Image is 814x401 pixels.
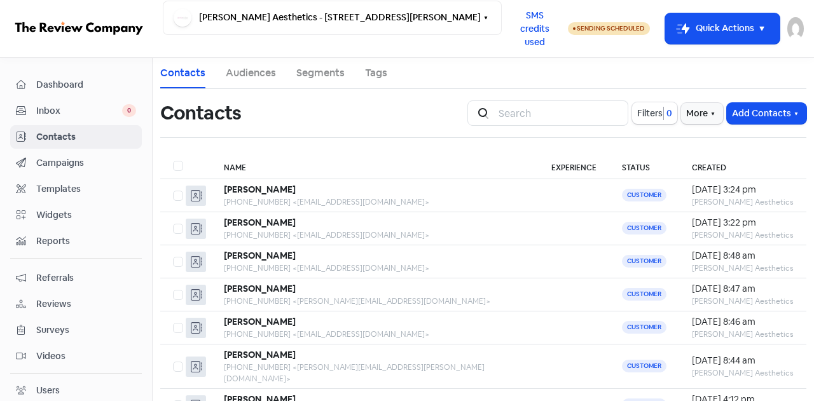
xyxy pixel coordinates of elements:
div: [DATE] 8:46 am [692,315,794,329]
th: Status [609,153,679,179]
span: Reviews [36,297,136,311]
a: Segments [296,65,345,81]
b: [PERSON_NAME] [224,250,296,261]
span: Surveys [36,323,136,337]
div: Users [36,384,60,397]
a: Sending Scheduled [568,21,650,36]
a: Videos [10,344,142,368]
button: [PERSON_NAME] Aesthetics - [STREET_ADDRESS][PERSON_NAME] [163,1,502,35]
button: Quick Actions [665,13,780,44]
div: [PHONE_NUMBER] <[EMAIL_ADDRESS][DOMAIN_NAME]> [224,229,526,241]
b: [PERSON_NAME] [224,316,296,327]
div: [DATE] 3:24 pm [692,183,794,196]
b: [PERSON_NAME] [224,349,296,360]
button: More [681,103,723,124]
span: Customer [622,288,666,301]
button: Filters0 [632,102,677,124]
span: Customer [622,360,666,372]
span: Templates [36,182,136,196]
div: [DATE] 8:44 am [692,354,794,367]
input: Search [491,100,628,126]
span: Contacts [36,130,136,144]
span: Customer [622,321,666,334]
span: 0 [122,104,136,117]
b: [PERSON_NAME] [224,217,296,228]
th: Name [211,153,539,179]
span: Dashboard [36,78,136,92]
h1: Contacts [160,93,241,133]
a: Templates [10,177,142,201]
a: Referrals [10,266,142,290]
div: [PHONE_NUMBER] <[PERSON_NAME][EMAIL_ADDRESS][DOMAIN_NAME]> [224,296,526,307]
div: [PERSON_NAME] Aesthetics [692,262,794,274]
button: Add Contacts [727,103,806,124]
a: Contacts [10,125,142,149]
span: Filters [637,107,663,120]
span: Inbox [36,104,122,118]
span: Customer [622,255,666,268]
b: [PERSON_NAME] [224,283,296,294]
img: User [787,17,804,40]
div: [DATE] 3:22 pm [692,216,794,229]
span: Reports [36,234,136,248]
div: [PHONE_NUMBER] <[EMAIL_ADDRESS][DOMAIN_NAME]> [224,262,526,274]
a: SMS credits used [502,21,568,34]
span: Customer [622,189,666,201]
div: [PHONE_NUMBER] <[EMAIL_ADDRESS][DOMAIN_NAME]> [224,329,526,340]
div: [DATE] 8:48 am [692,249,794,262]
span: SMS credits used [513,9,557,49]
a: Inbox 0 [10,99,142,123]
div: [PERSON_NAME] Aesthetics [692,329,794,340]
a: Contacts [160,65,205,81]
span: Widgets [36,208,136,222]
a: Surveys [10,318,142,342]
span: Sending Scheduled [577,24,645,32]
div: [PERSON_NAME] Aesthetics [692,196,794,208]
div: [PERSON_NAME] Aesthetics [692,296,794,307]
span: 0 [664,107,672,120]
div: [PHONE_NUMBER] <[PERSON_NAME][EMAIL_ADDRESS][PERSON_NAME][DOMAIN_NAME]> [224,362,526,384]
a: Widgets [10,203,142,227]
b: [PERSON_NAME] [224,184,296,195]
div: [PHONE_NUMBER] <[EMAIL_ADDRESS][DOMAIN_NAME]> [224,196,526,208]
a: Reviews [10,292,142,316]
div: [PERSON_NAME] Aesthetics [692,367,794,379]
div: [DATE] 8:47 am [692,282,794,296]
a: Reports [10,229,142,253]
th: Experience [539,153,609,179]
span: Referrals [36,271,136,285]
th: Created [679,153,806,179]
a: Audiences [226,65,276,81]
span: Customer [622,222,666,234]
div: [PERSON_NAME] Aesthetics [692,229,794,241]
a: Campaigns [10,151,142,175]
a: Tags [365,65,387,81]
span: Videos [36,350,136,363]
a: Dashboard [10,73,142,97]
span: Campaigns [36,156,136,170]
